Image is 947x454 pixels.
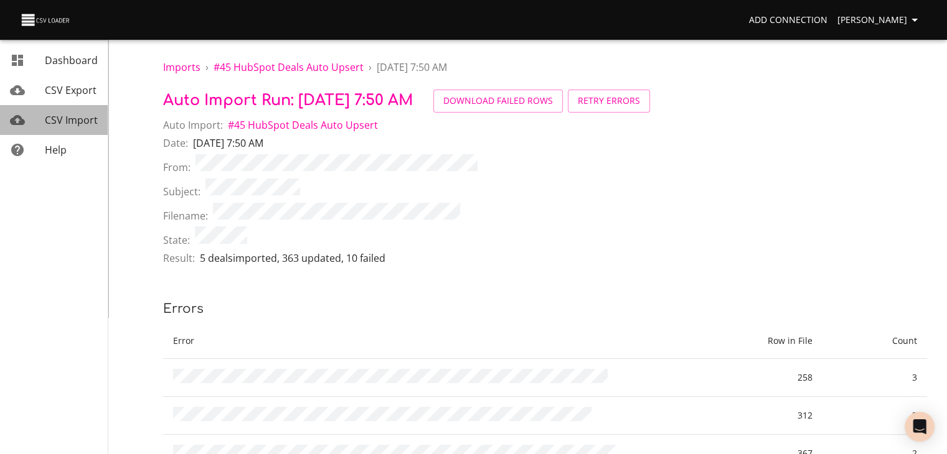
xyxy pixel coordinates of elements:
p: [DATE] 7:50 AM [193,136,263,151]
td: 312 [718,397,822,435]
span: Download Failed Rows [443,93,553,109]
span: From: [163,160,191,175]
span: Retry Errors [578,93,640,109]
span: Subject: [163,184,200,199]
th: Error [163,323,718,359]
div: Open Intercom Messenger [905,412,935,442]
li: › [369,60,372,75]
span: State: [163,233,190,248]
span: [PERSON_NAME] [837,12,922,28]
a: Add Connection [744,9,832,32]
span: Dashboard [45,53,98,67]
span: Help [45,143,67,157]
p: 5 deals imported , 363 updated , 10 failed [200,251,385,266]
span: Filename: [163,208,208,223]
td: 3 [822,358,927,396]
span: Auto Import: [163,118,223,132]
span: # 45 HubSpot Deals Auto Upsert [214,60,364,74]
img: CSV Loader [20,11,72,29]
td: 258 [718,358,822,396]
th: Count [822,323,927,359]
a: #45 HubSpot Deals Auto Upsert [228,118,378,132]
span: Errors [163,302,204,316]
button: Retry Errors [568,90,650,113]
span: Auto Import Run: [DATE] 7:50 AM [163,92,413,109]
span: Add Connection [749,12,827,28]
span: Date: [163,136,188,151]
a: #45 HubSpot Deals Auto Upsert [214,60,364,74]
span: # 45 HubSpot Deals Auto Upsert [228,118,378,132]
button: [PERSON_NAME] [832,9,927,32]
span: CSV Import [45,113,98,127]
li: › [205,60,209,75]
a: Imports [163,60,200,74]
th: Row in File [718,323,822,359]
span: CSV Export [45,83,97,97]
td: 3 [822,397,927,435]
span: [DATE] 7:50 AM [377,60,447,74]
span: Result: [163,251,195,266]
button: Download Failed Rows [433,90,563,113]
